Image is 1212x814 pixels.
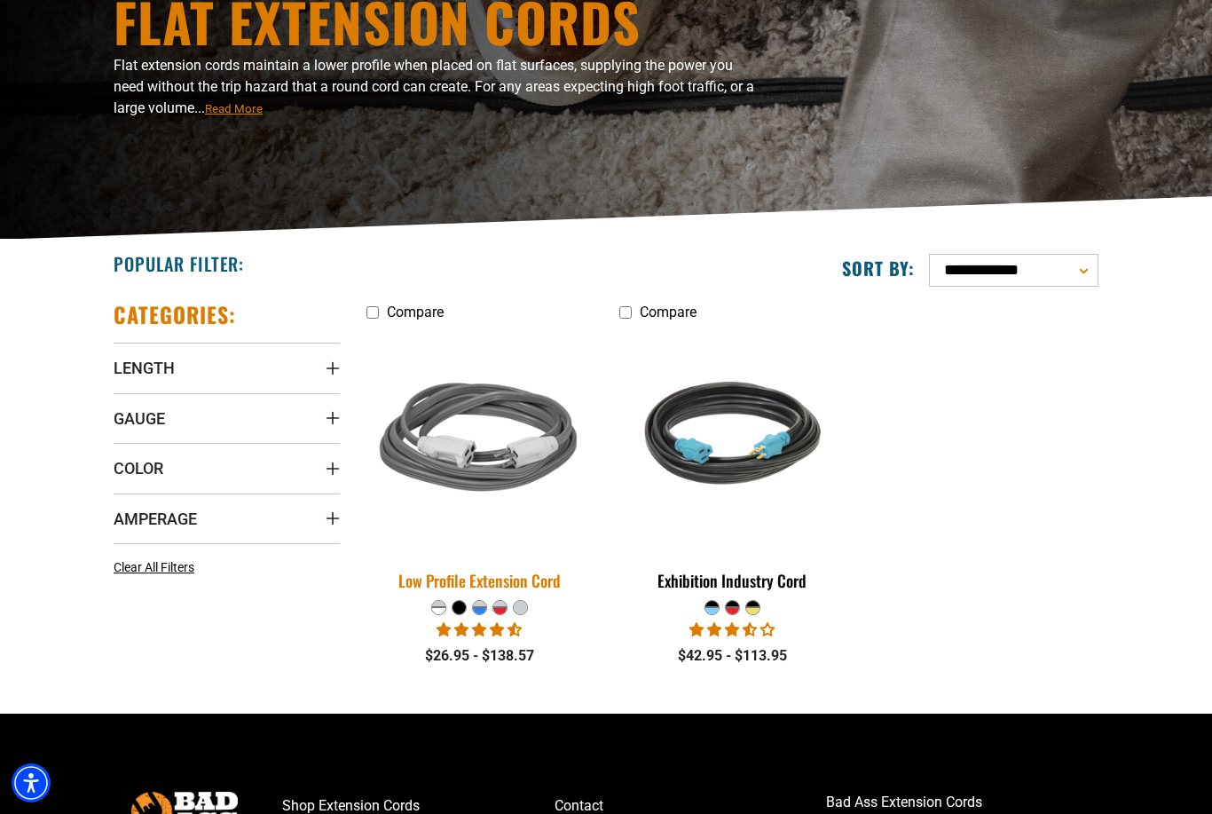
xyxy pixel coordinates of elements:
[689,621,775,638] span: 3.67 stars
[114,558,201,577] a: Clear All Filters
[437,621,522,638] span: 4.50 stars
[366,573,593,589] div: Low Profile Extension Cord
[114,560,194,574] span: Clear All Filters
[205,102,263,115] span: Read More
[842,257,915,280] label: Sort by:
[114,57,754,116] span: Flat extension cords maintain a lower profile when placed on flat surfaces, supplying the power y...
[114,358,175,378] span: Length
[620,338,844,542] img: black teal
[387,304,444,320] span: Compare
[12,763,51,802] div: Accessibility Menu
[114,301,236,328] h2: Categories:
[619,573,846,589] div: Exhibition Industry Cord
[356,327,604,554] img: grey & white
[114,393,340,443] summary: Gauge
[619,645,846,667] div: $42.95 - $113.95
[366,645,593,667] div: $26.95 - $138.57
[114,343,340,392] summary: Length
[640,304,697,320] span: Compare
[619,329,846,599] a: black teal Exhibition Industry Cord
[114,252,244,275] h2: Popular Filter:
[114,408,165,429] span: Gauge
[114,443,340,493] summary: Color
[114,494,340,543] summary: Amperage
[366,329,593,599] a: grey & white Low Profile Extension Cord
[114,458,163,478] span: Color
[114,509,197,529] span: Amperage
